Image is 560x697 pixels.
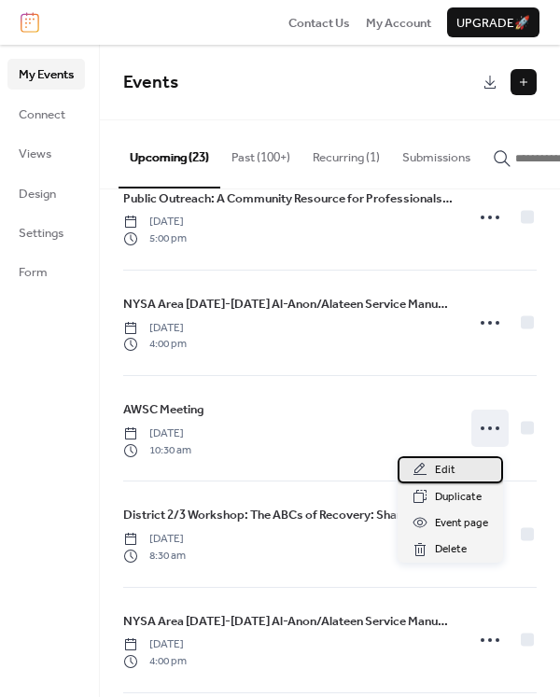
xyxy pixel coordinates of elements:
span: Edit [435,461,455,480]
a: AWSC Meeting [123,399,204,420]
a: Design [7,178,85,208]
span: My Events [19,65,74,84]
span: My Account [366,14,431,33]
a: Connect [7,99,85,129]
span: Design [19,185,56,203]
a: Views [7,138,85,168]
span: NYSA Area [DATE]-[DATE] Al-Anon/Alateen Service Manual Study Group [123,612,453,631]
span: 5:00 pm [123,230,187,247]
button: Recurring (1) [301,120,391,186]
button: Upcoming (23) [119,120,220,188]
span: Event page [435,514,488,533]
button: Upgrade🚀 [447,7,539,37]
span: Events [123,65,178,100]
span: 4:00 pm [123,653,187,670]
span: AWSC Meeting [123,400,204,419]
span: 10:30 am [123,442,191,459]
span: District 2/3 Workshop: The ABCs of Recovery: Sharing Our Experience, Strength, & Hope [123,506,453,524]
span: [DATE] [123,636,187,653]
img: logo [21,12,39,33]
a: District 2/3 Workshop: The ABCs of Recovery: Sharing Our Experience, Strength, & Hope [123,505,453,525]
span: 8:30 am [123,548,186,565]
a: Form [7,257,85,286]
span: 4:00 pm [123,336,187,353]
a: Settings [7,217,85,247]
span: Delete [435,540,467,559]
a: My Account [366,13,431,32]
a: My Events [7,59,85,89]
a: Contact Us [288,13,350,32]
span: Connect [19,105,65,124]
span: Form [19,263,48,282]
span: Contact Us [288,14,350,33]
span: NYSA Area [DATE]-[DATE] Al-Anon/Alateen Service Manual Study Group [123,295,453,314]
span: Views [19,145,51,163]
span: Upgrade 🚀 [456,14,530,33]
span: [DATE] [123,214,187,230]
span: [DATE] [123,320,187,337]
span: Duplicate [435,488,482,507]
span: Public Outreach: A Community Resource for Professionals and Clients [123,189,453,208]
a: NYSA Area [DATE]-[DATE] Al-Anon/Alateen Service Manual Study Group [123,294,453,314]
button: Past (100+) [220,120,301,186]
a: Public Outreach: A Community Resource for Professionals and Clients [123,188,453,209]
span: [DATE] [123,531,186,548]
a: NYSA Area [DATE]-[DATE] Al-Anon/Alateen Service Manual Study Group [123,611,453,632]
span: [DATE] [123,425,191,442]
span: Settings [19,224,63,243]
button: Submissions [391,120,482,186]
